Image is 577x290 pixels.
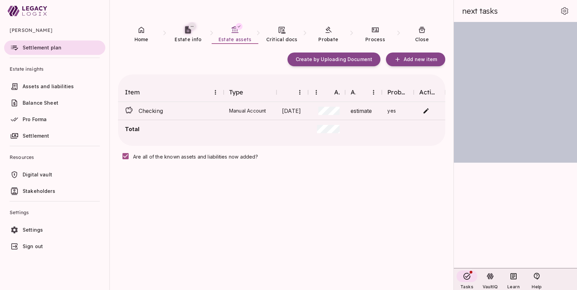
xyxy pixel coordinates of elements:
button: Sort [322,86,334,98]
a: Balance Sheet [4,96,105,110]
span: Manual Account [229,108,266,114]
button: Sort [140,86,152,98]
a: Assets and liabilities [4,79,105,94]
span: [PERSON_NAME] [10,22,100,38]
span: Critical docs [266,36,297,43]
div: Date [276,83,308,102]
div: Accuracy [345,83,382,102]
span: Learn [507,284,520,289]
span: Settings [23,227,43,233]
span: Add new item [404,56,437,62]
a: Pro Forma [4,112,105,127]
span: Estate insights [10,61,100,77]
span: yes [387,108,396,114]
button: Sort [356,86,367,98]
span: Checking [139,107,218,115]
button: Menu [209,86,222,98]
button: Menu [310,86,322,98]
span: Tasks [460,284,473,289]
button: Create by Uploading Document [287,53,380,66]
div: Item [125,88,140,96]
span: Help [532,284,542,289]
div: Probate [387,88,408,96]
span: Process [365,36,385,43]
a: Settings [4,223,105,237]
div: Actions [414,83,445,102]
span: [DATE] [282,107,301,115]
div: Actions [419,88,438,96]
span: Settlement plan [23,45,61,50]
a: Stakeholders [4,184,105,198]
a: Settlement [4,129,105,143]
span: Settings [10,204,100,221]
a: Digital vault [4,167,105,182]
span: Settlement [23,133,49,139]
span: Are all of the known assets and liabilities now added? [133,154,258,160]
span: Estate info [175,36,201,43]
a: Sign out [4,239,105,254]
span: Estate assets [219,36,251,43]
button: Add new item [386,53,445,66]
div: Amount [334,88,340,96]
button: Menu [294,86,306,98]
div: Item [118,83,224,102]
span: Probate [318,36,338,43]
a: Settlement plan [4,40,105,55]
span: Pro Forma [23,116,47,122]
span: Balance Sheet [23,100,58,106]
div: Type [229,88,244,96]
div: Probate [382,83,413,102]
span: Stakeholders [23,188,55,194]
span: Home [134,36,149,43]
span: VaultIQ [483,284,498,289]
div: Amount [308,83,345,102]
span: Create by Uploading Document [296,56,372,62]
span: Close [415,36,429,43]
span: next tasks [462,6,498,16]
span: Resources [10,149,100,165]
span: Assets and liabilities [23,83,74,89]
div: Type [224,83,276,102]
div: Accuracy [351,88,356,96]
span: Total [125,125,218,133]
span: estimate [351,107,372,115]
button: Sort [282,86,294,98]
button: Menu [367,86,380,98]
span: Digital vault [23,172,52,177]
span: Sign out [23,243,43,249]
